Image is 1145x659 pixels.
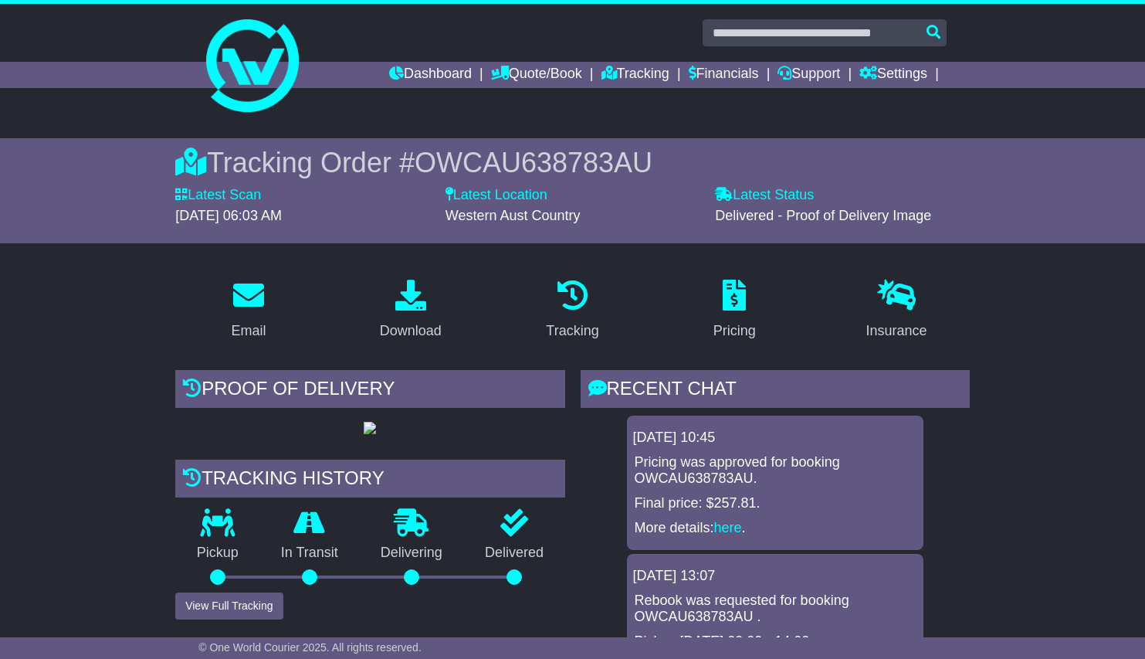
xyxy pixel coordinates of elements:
[703,274,766,347] a: Pricing
[633,430,917,447] div: [DATE] 10:45
[715,187,814,204] label: Latest Status
[635,593,916,626] p: Rebook was requested for booking OWCAU638783AU .
[866,321,927,341] div: Insurance
[175,187,261,204] label: Latest Scan
[198,641,422,654] span: © One World Courier 2025. All rights reserved.
[222,274,276,347] a: Email
[635,495,916,512] p: Final price: $257.81.
[380,321,442,341] div: Download
[463,545,564,562] p: Delivered
[713,321,756,341] div: Pricing
[601,62,669,88] a: Tracking
[859,62,927,88] a: Settings
[175,593,283,620] button: View Full Tracking
[633,568,917,585] div: [DATE] 13:07
[635,634,916,651] p: Pickup [DATE] 09:00 - 14:00.
[536,274,608,347] a: Tracking
[259,545,359,562] p: In Transit
[232,321,266,341] div: Email
[491,62,582,88] a: Quote/Book
[359,545,463,562] p: Delivering
[389,62,472,88] a: Dashboard
[635,520,916,537] p: More details: .
[715,208,931,223] span: Delivered - Proof of Delivery Image
[175,370,564,412] div: Proof of Delivery
[175,545,259,562] p: Pickup
[445,208,581,223] span: Western Aust Country
[689,62,759,88] a: Financials
[175,146,970,179] div: Tracking Order #
[175,460,564,501] div: Tracking history
[415,147,652,178] span: OWCAU638783AU
[777,62,840,88] a: Support
[370,274,452,347] a: Download
[445,187,547,204] label: Latest Location
[581,370,970,412] div: RECENT CHAT
[635,454,916,487] p: Pricing was approved for booking OWCAU638783AU.
[714,520,742,535] a: here
[175,208,282,223] span: [DATE] 06:03 AM
[546,321,598,341] div: Tracking
[364,422,376,434] img: GetPodImage
[855,274,937,347] a: Insurance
